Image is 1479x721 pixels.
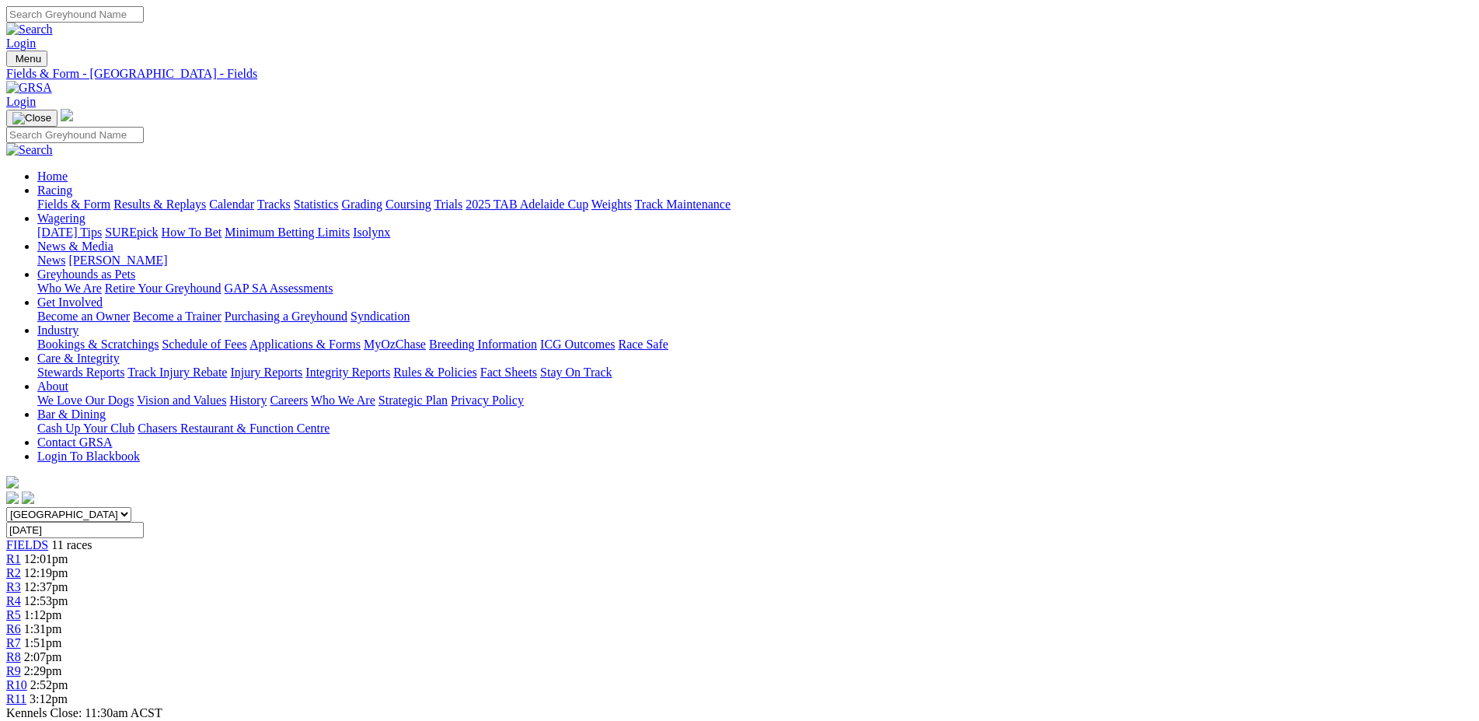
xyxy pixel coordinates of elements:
[225,310,347,323] a: Purchasing a Greyhound
[133,310,222,323] a: Become a Trainer
[393,366,477,379] a: Rules & Policies
[351,310,410,323] a: Syndication
[37,450,140,463] a: Login To Blackbook
[6,594,21,607] a: R4
[6,622,21,635] a: R6
[451,394,524,407] a: Privacy Policy
[37,394,134,407] a: We Love Our Dogs
[37,310,130,323] a: Become an Owner
[311,394,375,407] a: Who We Are
[6,566,21,579] a: R2
[6,23,53,37] img: Search
[6,664,21,677] span: R9
[37,170,68,183] a: Home
[12,112,51,124] img: Close
[37,310,1473,324] div: Get Involved
[6,37,36,50] a: Login
[37,366,124,379] a: Stewards Reports
[24,608,62,621] span: 1:12pm
[6,110,58,127] button: Toggle navigation
[429,338,537,351] a: Breeding Information
[37,254,1473,268] div: News & Media
[61,109,73,121] img: logo-grsa-white.png
[6,650,21,663] a: R8
[635,198,731,211] a: Track Maintenance
[305,366,390,379] a: Integrity Reports
[24,594,68,607] span: 12:53pm
[480,366,537,379] a: Fact Sheets
[37,282,102,295] a: Who We Are
[342,198,382,211] a: Grading
[162,226,222,239] a: How To Bet
[294,198,339,211] a: Statistics
[30,678,68,691] span: 2:52pm
[434,198,462,211] a: Trials
[37,394,1473,408] div: About
[37,366,1473,380] div: Care & Integrity
[37,324,78,337] a: Industry
[105,282,222,295] a: Retire Your Greyhound
[6,67,1473,81] div: Fields & Form - [GEOGRAPHIC_DATA] - Fields
[6,127,144,143] input: Search
[16,53,41,65] span: Menu
[225,226,350,239] a: Minimum Betting Limits
[37,226,102,239] a: [DATE] Tips
[37,282,1473,296] div: Greyhounds as Pets
[162,338,246,351] a: Schedule of Fees
[113,198,206,211] a: Results & Replays
[24,622,62,635] span: 1:31pm
[540,338,615,351] a: ICG Outcomes
[137,394,226,407] a: Vision and Values
[37,240,113,253] a: News & Media
[540,366,612,379] a: Stay On Track
[22,492,34,504] img: twitter.svg
[6,706,162,719] span: Kennels Close: 11:30am ACST
[618,338,668,351] a: Race Safe
[30,692,68,705] span: 3:12pm
[37,268,135,281] a: Greyhounds as Pets
[37,296,103,309] a: Get Involved
[24,636,62,649] span: 1:51pm
[37,380,68,393] a: About
[270,394,308,407] a: Careers
[37,422,1473,436] div: Bar & Dining
[127,366,227,379] a: Track Injury Rebate
[37,408,106,421] a: Bar & Dining
[37,338,1473,352] div: Industry
[225,282,333,295] a: GAP SA Assessments
[6,692,26,705] span: R11
[353,226,390,239] a: Isolynx
[6,51,47,67] button: Toggle navigation
[37,422,134,435] a: Cash Up Your Club
[24,664,62,677] span: 2:29pm
[37,198,1473,212] div: Racing
[37,226,1473,240] div: Wagering
[37,338,159,351] a: Bookings & Scratchings
[6,538,48,551] a: FIELDS
[37,212,85,225] a: Wagering
[6,608,21,621] a: R5
[6,143,53,157] img: Search
[6,636,21,649] a: R7
[6,678,27,691] span: R10
[257,198,291,211] a: Tracks
[37,254,65,267] a: News
[24,580,68,593] span: 12:37pm
[466,198,588,211] a: 2025 TAB Adelaide Cup
[6,552,21,565] a: R1
[6,580,21,593] a: R3
[24,552,68,565] span: 12:01pm
[6,492,19,504] img: facebook.svg
[37,352,120,365] a: Care & Integrity
[6,522,144,538] input: Select date
[6,95,36,108] a: Login
[37,184,72,197] a: Racing
[364,338,426,351] a: MyOzChase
